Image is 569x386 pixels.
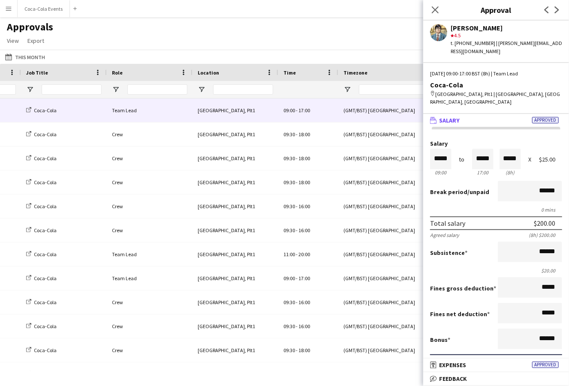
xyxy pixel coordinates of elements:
[127,84,187,95] input: Role Filter Input
[26,275,57,281] a: Coca-Cola
[430,267,562,274] div: $20.00
[430,206,562,213] div: 0 mins
[193,314,278,338] div: [GEOGRAPHIC_DATA], Plt1
[193,171,278,194] div: [GEOGRAPHIC_DATA], Plt1
[112,86,120,93] button: Open Filter Menu
[283,275,295,281] span: 09:00
[298,323,310,329] span: 16:00
[529,232,562,238] div: (8h) $200.00
[34,323,57,329] span: Coca-Cola
[198,86,205,93] button: Open Filter Menu
[193,194,278,218] div: [GEOGRAPHIC_DATA], Plt1
[430,141,562,147] label: Salary
[193,123,278,146] div: [GEOGRAPHIC_DATA], Plt1
[500,169,521,176] div: 8h
[283,227,295,233] span: 09:30
[430,336,450,344] label: Bonus
[26,251,57,257] a: Coca-Cola
[34,299,57,305] span: Coca-Cola
[42,84,102,95] input: Job Title Filter Input
[430,310,490,318] label: Fines net deduction
[298,227,310,233] span: 16:00
[27,37,44,45] span: Export
[107,194,193,218] div: Crew
[423,114,569,127] mat-expansion-panel-header: SalaryApproved
[198,69,219,76] span: Location
[296,107,298,114] span: -
[430,169,452,176] div: 09:00
[430,188,467,196] span: Break period
[107,314,193,338] div: Crew
[296,323,298,329] span: -
[26,347,57,353] a: Coca-Cola
[296,347,298,353] span: -
[298,179,310,186] span: 18:00
[359,84,432,95] input: Timezone Filter Input
[283,155,295,162] span: 09:30
[296,299,298,305] span: -
[283,347,295,353] span: 09:30
[451,24,562,32] div: [PERSON_NAME]
[34,347,57,353] span: Coca-Cola
[298,299,310,305] span: 16:00
[451,39,562,55] div: t. [PHONE_NUMBER] | [PERSON_NAME][EMAIL_ADDRESS][DOMAIN_NAME]
[26,107,57,114] a: Coca-Cola
[430,232,459,238] div: Agreed salary
[34,131,57,138] span: Coca-Cola
[338,99,437,122] div: (GMT/BST) [GEOGRAPHIC_DATA]
[533,357,555,365] div: $250.00
[472,169,494,176] div: 17:00
[26,69,48,76] span: Job Title
[107,147,193,170] div: Crew
[26,86,34,93] button: Open Filter Menu
[534,219,555,227] div: $200.00
[430,90,562,106] div: [GEOGRAPHIC_DATA], Plt1 | [GEOGRAPHIC_DATA], [GEOGRAPHIC_DATA], [GEOGRAPHIC_DATA]
[193,362,278,386] div: [GEOGRAPHIC_DATA], Plt1
[283,323,295,329] span: 09:30
[193,338,278,362] div: [GEOGRAPHIC_DATA], Plt1
[539,156,562,163] div: $25.00
[18,0,70,17] button: Coca-Cola Events
[298,155,310,162] span: 18:00
[193,218,278,242] div: [GEOGRAPHIC_DATA], Plt1
[213,84,273,95] input: Location Filter Input
[343,69,367,76] span: Timezone
[107,266,193,290] div: Team Lead
[430,81,562,89] div: Coca-Cola
[298,251,310,257] span: 20:00
[430,284,496,292] label: Fines gross deduction
[107,290,193,314] div: Crew
[26,179,57,186] a: Coca-Cola
[439,117,460,124] span: Salary
[193,99,278,122] div: [GEOGRAPHIC_DATA], Plt1
[283,299,295,305] span: 09:30
[423,372,569,385] mat-expansion-panel-header: Feedback
[193,266,278,290] div: [GEOGRAPHIC_DATA], Plt1
[193,242,278,266] div: [GEOGRAPHIC_DATA], Plt1
[107,123,193,146] div: Crew
[296,275,298,281] span: -
[24,35,48,46] a: Export
[107,362,193,386] div: Crew
[532,117,559,123] span: Approved
[430,219,465,227] div: Total salary
[193,147,278,170] div: [GEOGRAPHIC_DATA], Plt1
[283,131,295,138] span: 09:30
[338,338,437,362] div: (GMT/BST) [GEOGRAPHIC_DATA]
[338,242,437,266] div: (GMT/BST) [GEOGRAPHIC_DATA]
[7,37,19,45] span: View
[34,227,57,233] span: Coca-Cola
[26,131,57,138] a: Coca-Cola
[296,203,298,209] span: -
[34,155,57,162] span: Coca-Cola
[298,107,310,114] span: 17:00
[3,52,47,62] button: This Month
[430,188,489,196] label: /unpaid
[107,99,193,122] div: Team Lead
[296,131,298,138] span: -
[296,251,298,257] span: -
[451,32,562,39] div: 4.5
[430,249,467,257] label: Subsistence
[338,290,437,314] div: (GMT/BST) [GEOGRAPHIC_DATA]
[338,171,437,194] div: (GMT/BST) [GEOGRAPHIC_DATA]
